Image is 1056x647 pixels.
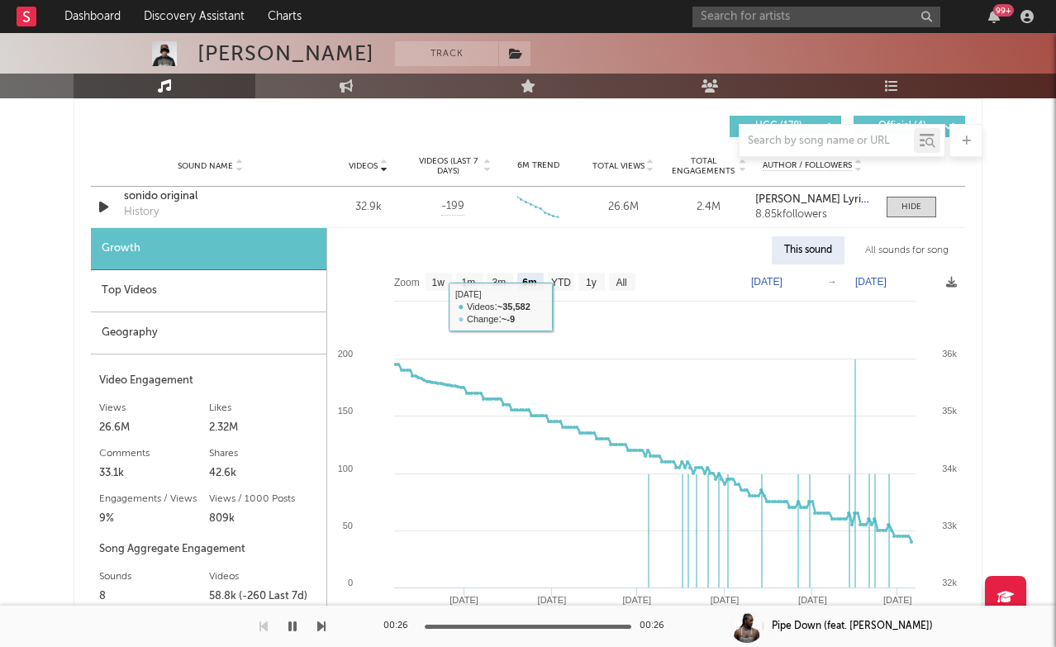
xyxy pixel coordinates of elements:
button: UGC(178) [730,116,841,137]
text: 3m [492,277,507,288]
div: 32.9k [330,199,407,216]
div: 00:26 [640,616,673,636]
div: 8 [99,587,209,607]
div: Sounds [99,567,209,587]
span: Videos [349,161,378,171]
div: Engagements / Views [99,489,209,509]
text: 0 [348,578,353,588]
button: Official(4) [854,116,965,137]
text: 36k [942,349,957,359]
div: 809k [209,509,319,529]
div: Videos [209,567,319,587]
div: Pipe Down (feat. [PERSON_NAME]) [772,619,933,634]
text: → [827,276,837,288]
div: 8.85k followers [755,209,870,221]
div: Video Engagement [99,371,318,391]
span: Total Engagements [670,156,737,176]
text: [DATE] [798,595,827,605]
text: [DATE] [711,595,740,605]
text: Zoom [394,277,420,288]
text: [DATE] [855,276,887,288]
div: Comments [99,444,209,464]
div: 00:26 [383,616,416,636]
div: [PERSON_NAME] [197,41,374,66]
span: Total Views [592,161,645,171]
div: 6M Trend [500,159,577,172]
div: Song Aggregate Engagement [99,540,318,559]
input: Search for artists [692,7,940,27]
div: Views / 1000 Posts [209,489,319,509]
button: Track [395,41,498,66]
span: Official ( 4 ) [864,121,940,131]
div: All sounds for song [853,236,961,264]
div: 99 + [993,4,1014,17]
div: Top Videos [91,270,326,312]
div: 2.4M [670,199,747,216]
text: 35k [942,406,957,416]
div: 26.6M [585,199,662,216]
text: [DATE] [450,595,478,605]
div: 2.32M [209,418,319,438]
text: 200 [338,349,353,359]
span: UGC ( 178 ) [740,121,816,131]
input: Search by song name or URL [740,135,914,148]
text: 32k [942,578,957,588]
button: 99+ [988,10,1000,23]
strong: [PERSON_NAME] Lyrics 𖣂👁🖤 [755,194,899,205]
div: Views [99,398,209,418]
a: [PERSON_NAME] Lyrics 𖣂👁🖤 [755,194,870,206]
text: 50 [343,521,353,530]
div: Geography [91,312,326,354]
span: Videos (last 7 days) [415,156,482,176]
text: 34k [942,464,957,473]
text: 1y [586,277,597,288]
text: 100 [338,464,353,473]
span: Sound Name [178,161,233,171]
text: [DATE] [883,595,912,605]
div: Shares [209,444,319,464]
text: 1w [432,277,445,288]
a: sonido original [124,188,297,205]
div: Growth [91,228,326,270]
text: YTD [551,277,571,288]
div: 9% [99,509,209,529]
div: Likes [209,398,319,418]
text: [DATE] [751,276,782,288]
text: 6m [522,277,536,288]
span: Author / Followers [763,160,852,171]
text: 150 [338,406,353,416]
div: 58.8k (-260 Last 7d) [209,587,319,607]
div: 42.6k [209,464,319,483]
text: [DATE] [622,595,651,605]
text: All [616,277,626,288]
div: This sound [772,236,844,264]
span: -199 [441,198,464,215]
text: [DATE] [538,595,567,605]
div: 33.1k [99,464,209,483]
div: History [124,204,159,221]
text: 1m [462,277,476,288]
div: 26.6M [99,418,209,438]
text: 33k [942,521,957,530]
